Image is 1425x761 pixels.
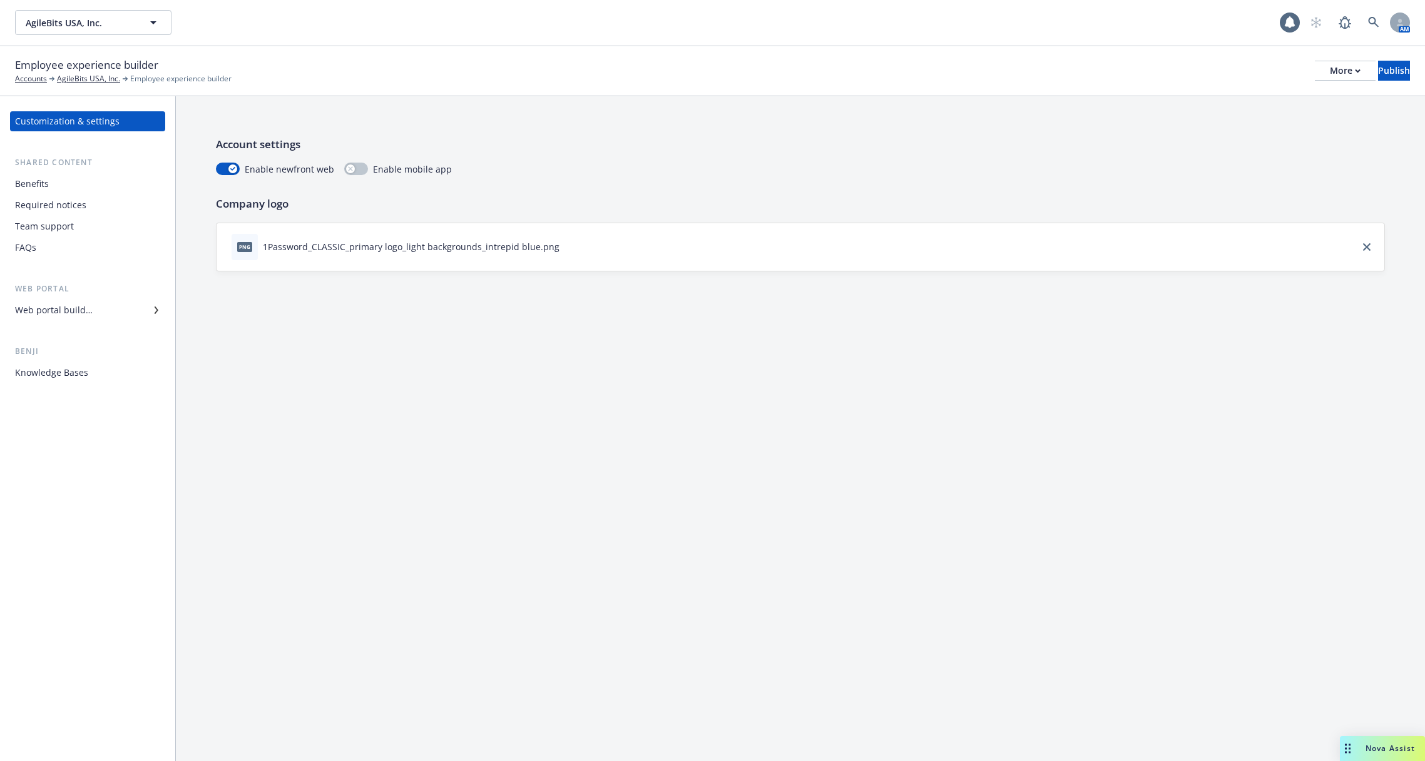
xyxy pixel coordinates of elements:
a: Team support [10,216,165,236]
span: png [237,242,252,251]
a: AgileBits USA, Inc. [57,73,120,84]
p: Company logo [216,196,1385,212]
a: Report a Bug [1332,10,1357,35]
span: Employee experience builder [130,73,232,84]
span: AgileBits USA, Inc. [26,16,134,29]
span: Enable newfront web [245,163,334,176]
button: Nova Assist [1340,736,1425,761]
div: 1Password_CLASSIC_primary logo_light backgrounds_intrepid blue.png [263,240,559,253]
span: Enable mobile app [373,163,452,176]
button: More [1315,61,1376,81]
div: FAQs [15,238,36,258]
div: Web portal [10,283,165,295]
div: Team support [15,216,74,236]
div: Web portal builder [15,300,93,320]
a: Search [1361,10,1386,35]
a: close [1359,239,1374,255]
div: Customization & settings [15,111,120,131]
a: Required notices [10,195,165,215]
span: Employee experience builder [15,57,158,73]
a: FAQs [10,238,165,258]
div: More [1330,61,1361,80]
div: Drag to move [1340,736,1356,761]
div: Shared content [10,156,165,169]
div: Publish [1378,61,1410,80]
button: Publish [1378,61,1410,81]
a: Benefits [10,174,165,194]
p: Account settings [216,136,1385,153]
div: Required notices [15,195,86,215]
a: Accounts [15,73,47,84]
a: Customization & settings [10,111,165,131]
div: Knowledge Bases [15,363,88,383]
button: AgileBits USA, Inc. [15,10,171,35]
div: Benji [10,345,165,358]
button: download file [564,240,575,253]
a: Knowledge Bases [10,363,165,383]
a: Start snowing [1304,10,1329,35]
a: Web portal builder [10,300,165,320]
div: Benefits [15,174,49,194]
span: Nova Assist [1366,743,1415,753]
